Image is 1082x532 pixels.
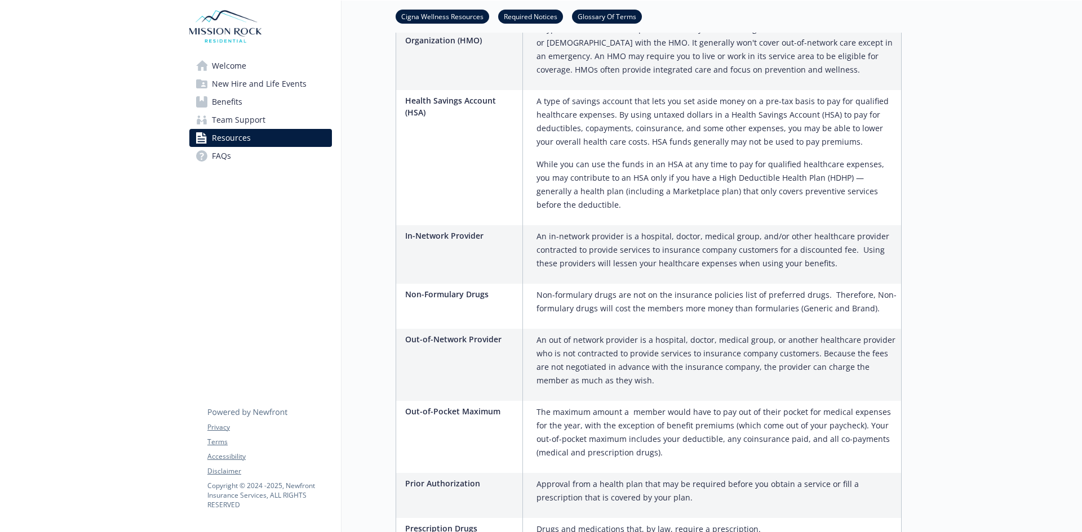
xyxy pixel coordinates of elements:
a: Disclaimer [207,466,331,476]
a: FAQs [189,147,332,165]
p: Health Savings Account (HSA) [405,95,518,118]
p: An in-network provider is a hospital, doctor, medical group, and/or other healthcare provider con... [536,230,897,270]
span: Team Support [212,111,265,129]
span: New Hire and Life Events [212,75,307,93]
p: An out of network provider is a hospital, doctor, medical group, or another healthcare provider w... [536,333,897,387]
span: Benefits [212,93,242,111]
span: FAQs [212,147,231,165]
p: While you can use the funds in an HSA at any time to pay for qualified healthcare expenses, you m... [536,158,897,212]
p: A type of savings account that lets you set aside money on a pre-tax basis to pay for qualified h... [536,95,897,149]
p: The maximum amount a member would have to pay out of their pocket for medical expenses for the ye... [536,405,897,459]
p: In-Network Provider [405,230,518,242]
a: Resources [189,129,332,147]
p: Prior Authorization [405,477,518,489]
a: Required Notices [498,11,563,21]
p: Non-formulary drugs are not on the insurance policies list of preferred drugs. Therefore, Non-for... [536,288,897,315]
a: New Hire and Life Events [189,75,332,93]
a: Cigna Wellness Resources [396,11,489,21]
a: Accessibility [207,451,331,462]
p: Approval from a health plan that may be required before you obtain a service or fill a prescripti... [536,477,897,504]
p: Copyright © 2024 - 2025 , Newfront Insurance Services, ALL RIGHTS RESERVED [207,481,331,509]
a: Benefits [189,93,332,111]
a: Terms [207,437,331,447]
p: Out-of-Network Provider [405,333,518,345]
a: Welcome [189,57,332,75]
a: Privacy [207,422,331,432]
p: A type of health insurance plan that usually limits coverage to care from doctors who work for or... [536,23,897,77]
a: Glossary Of Terms [572,11,642,21]
p: Non-Formulary Drugs [405,288,518,300]
p: Out-of-Pocket Maximum [405,405,518,417]
span: Welcome [212,57,246,75]
a: Team Support [189,111,332,129]
p: Health Maintenance Organization (HMO) [405,23,518,46]
span: Resources [212,129,251,147]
